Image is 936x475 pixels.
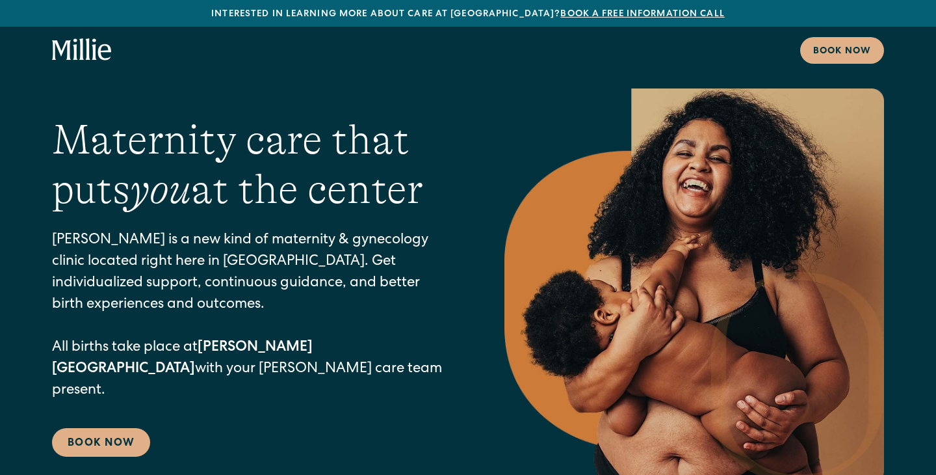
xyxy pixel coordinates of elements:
[52,38,112,62] a: home
[130,166,191,213] em: you
[800,37,884,64] a: Book now
[52,230,452,402] p: [PERSON_NAME] is a new kind of maternity & gynecology clinic located right here in [GEOGRAPHIC_DA...
[52,428,150,457] a: Book Now
[560,10,724,19] a: Book a free information call
[52,115,452,215] h1: Maternity care that puts at the center
[813,45,871,59] div: Book now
